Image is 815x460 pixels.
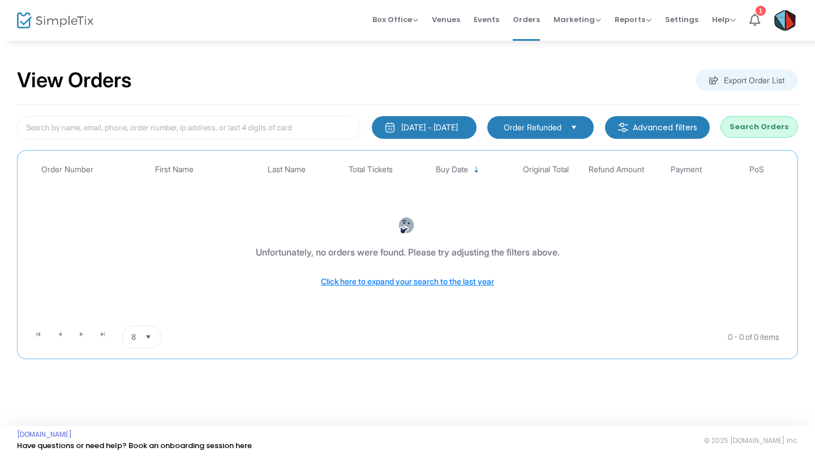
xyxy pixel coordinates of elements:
[268,165,306,174] span: Last Name
[474,5,499,34] span: Events
[720,116,798,138] button: Search Orders
[372,116,477,139] button: [DATE] - [DATE]
[274,326,779,348] kendo-pager-info: 0 - 0 of 0 items
[671,165,702,174] span: Payment
[566,121,582,134] button: Select
[155,165,194,174] span: First Name
[554,14,601,25] span: Marketing
[140,326,156,348] button: Select
[756,6,766,16] div: 1
[372,14,418,25] span: Box Office
[17,68,132,93] h2: View Orders
[23,156,792,321] div: Data table
[131,331,136,343] span: 8
[617,122,629,133] img: filter
[256,245,560,259] div: Unfortunately, no orders were found. Please try adjusting the filters above.
[513,5,540,34] span: Orders
[504,122,561,133] span: Order Refunded
[41,165,93,174] span: Order Number
[432,5,460,34] span: Venues
[511,156,581,183] th: Original Total
[472,165,481,174] span: Sortable
[436,165,468,174] span: Buy Date
[615,14,651,25] span: Reports
[398,217,415,234] img: face-thinking.png
[401,122,458,133] div: [DATE] - [DATE]
[384,122,396,133] img: monthly
[581,156,651,183] th: Refund Amount
[17,116,361,139] input: Search by name, email, phone, order number, ip address, or last 4 digits of card
[665,5,698,34] span: Settings
[17,440,252,451] a: Have questions or need help? Book an onboarding session here
[749,165,764,174] span: PoS
[321,276,494,286] span: Click here to expand your search to the last year
[704,436,798,445] span: © 2025 [DOMAIN_NAME] Inc.
[336,156,406,183] th: Total Tickets
[605,116,710,139] m-button: Advanced filters
[712,14,736,25] span: Help
[17,430,72,439] a: [DOMAIN_NAME]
